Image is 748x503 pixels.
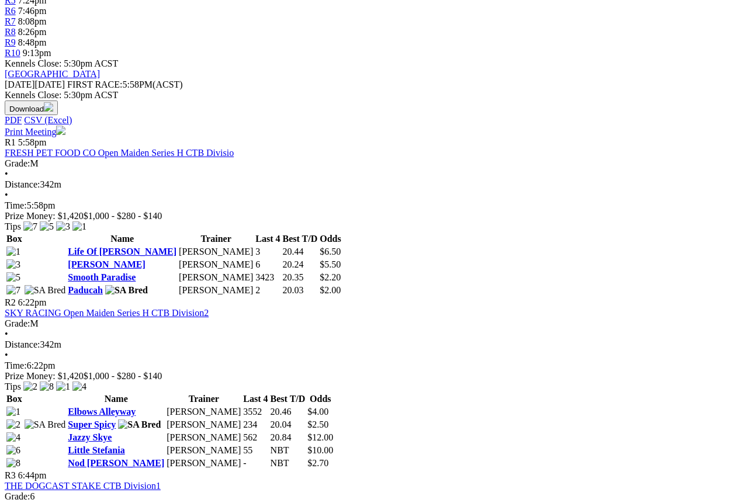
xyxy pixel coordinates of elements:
[307,407,328,417] span: $4.00
[270,419,306,431] td: 20.04
[24,115,72,125] a: CSV (Excel)
[255,259,280,270] td: 6
[320,247,341,256] span: $6.50
[243,432,268,443] td: 562
[6,445,20,456] img: 6
[18,27,47,37] span: 8:26pm
[18,297,47,307] span: 6:22pm
[178,233,254,245] th: Trainer
[5,491,30,501] span: Grade:
[5,491,743,502] div: 6
[118,419,161,430] img: SA Bred
[5,79,35,89] span: [DATE]
[5,179,40,189] span: Distance:
[307,393,334,405] th: Odds
[6,285,20,296] img: 7
[255,272,280,283] td: 3423
[5,211,743,221] div: Prize Money: $1,420
[255,246,280,258] td: 3
[5,350,8,360] span: •
[243,457,268,469] td: -
[5,100,58,115] button: Download
[5,127,65,137] a: Print Meeting
[72,221,86,232] img: 1
[5,137,16,147] span: R1
[166,445,241,456] td: [PERSON_NAME]
[5,115,743,126] div: Download
[5,381,21,391] span: Tips
[5,48,20,58] a: R10
[40,381,54,392] img: 8
[166,457,241,469] td: [PERSON_NAME]
[105,285,148,296] img: SA Bred
[5,158,743,169] div: M
[270,445,306,456] td: NBT
[18,137,47,147] span: 5:58pm
[5,16,16,26] a: R7
[166,432,241,443] td: [PERSON_NAME]
[5,360,743,371] div: 6:22pm
[5,27,16,37] a: R8
[307,419,328,429] span: $2.50
[68,419,116,429] a: Super Spicy
[25,285,66,296] img: SA Bred
[5,190,8,200] span: •
[5,158,30,168] span: Grade:
[282,285,318,296] td: 20.03
[68,432,112,442] a: Jazzy Skye
[282,272,318,283] td: 20.35
[72,381,86,392] img: 4
[307,432,333,442] span: $12.00
[5,79,65,89] span: [DATE]
[5,37,16,47] a: R9
[5,371,743,381] div: Prize Money: $1,420
[18,16,47,26] span: 8:08pm
[178,259,254,270] td: [PERSON_NAME]
[5,90,743,100] div: Kennels Close: 5:30pm ACST
[5,318,743,329] div: M
[178,285,254,296] td: [PERSON_NAME]
[40,221,54,232] img: 5
[18,470,47,480] span: 6:44pm
[68,259,145,269] a: [PERSON_NAME]
[6,247,20,257] img: 1
[5,6,16,16] span: R6
[319,233,341,245] th: Odds
[5,339,40,349] span: Distance:
[320,272,341,282] span: $2.20
[5,200,743,211] div: 5:58pm
[23,221,37,232] img: 7
[68,285,103,295] a: Paducah
[6,272,20,283] img: 5
[5,69,100,79] a: [GEOGRAPHIC_DATA]
[5,329,8,339] span: •
[44,102,53,112] img: download.svg
[56,381,70,392] img: 1
[5,308,209,318] a: SKY RACING Open Maiden Series H CTB Division2
[166,419,241,431] td: [PERSON_NAME]
[84,211,162,221] span: $1,000 - $280 - $140
[320,259,341,269] span: $5.50
[68,458,164,468] a: Nod [PERSON_NAME]
[67,79,183,89] span: 5:58PM(ACST)
[178,246,254,258] td: [PERSON_NAME]
[255,285,280,296] td: 2
[5,58,118,68] span: Kennels Close: 5:30pm ACST
[18,6,47,16] span: 7:46pm
[270,406,306,418] td: 20.46
[84,371,162,381] span: $1,000 - $280 - $140
[6,234,22,244] span: Box
[243,393,268,405] th: Last 4
[282,246,318,258] td: 20.44
[282,233,318,245] th: Best T/D
[6,259,20,270] img: 3
[255,233,280,245] th: Last 4
[5,169,8,179] span: •
[67,79,122,89] span: FIRST RACE:
[6,432,20,443] img: 4
[5,470,16,480] span: R3
[270,393,306,405] th: Best T/D
[243,406,268,418] td: 3552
